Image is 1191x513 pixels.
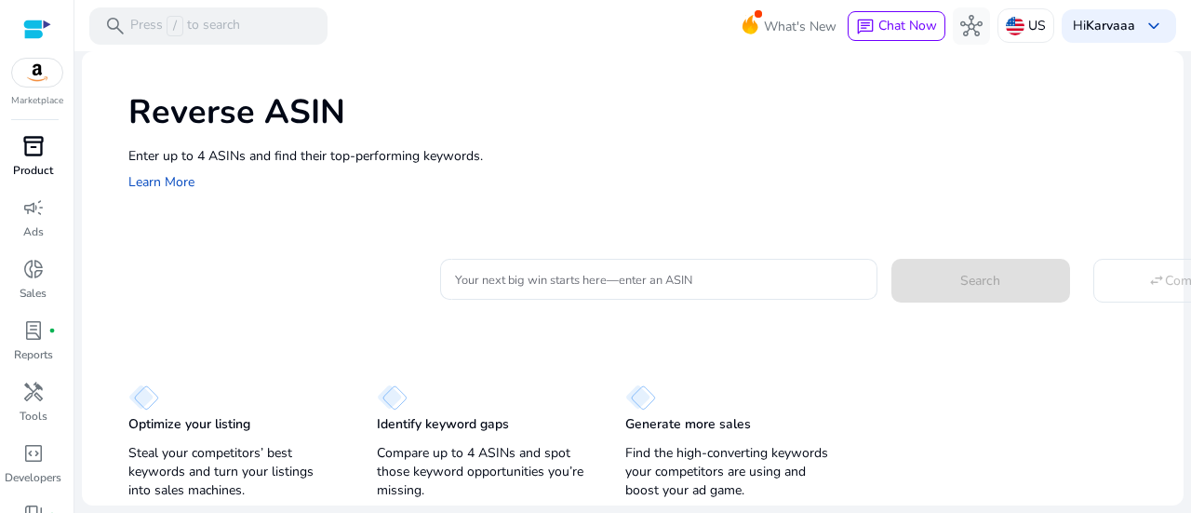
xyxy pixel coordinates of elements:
p: US [1028,9,1046,42]
p: Generate more sales [625,415,751,434]
span: handyman [22,381,45,403]
img: us.svg [1006,17,1024,35]
span: lab_profile [22,319,45,342]
p: Enter up to 4 ASINs and find their top-performing keywords. [128,146,1165,166]
img: diamond.svg [625,385,656,411]
img: diamond.svg [377,385,408,411]
span: Chat Now [878,17,937,34]
p: Steal your competitors’ best keywords and turn your listings into sales machines. [128,444,340,500]
p: Reports [14,346,53,363]
p: Compare up to 4 ASINs and spot those keyword opportunities you’re missing. [377,444,588,500]
p: Identify keyword gaps [377,415,509,434]
p: Ads [23,223,44,240]
span: campaign [22,196,45,219]
p: Developers [5,469,61,486]
p: Sales [20,285,47,302]
span: fiber_manual_record [48,327,56,334]
span: code_blocks [22,442,45,465]
span: keyboard_arrow_down [1143,15,1165,37]
img: diamond.svg [128,385,159,411]
span: / [167,16,183,36]
p: Tools [20,408,47,425]
span: hub [960,15,983,37]
p: Product [13,162,53,179]
p: Find the high-converting keywords your competitors are using and boost your ad game. [625,444,836,500]
b: Karvaaa [1086,17,1135,34]
p: Press to search [130,16,240,36]
p: Marketplace [11,94,63,108]
button: chatChat Now [848,11,945,41]
span: donut_small [22,258,45,280]
p: Hi [1073,20,1135,33]
span: search [104,15,127,37]
h1: Reverse ASIN [128,92,1165,132]
span: inventory_2 [22,135,45,157]
a: Learn More [128,173,194,191]
span: chat [856,18,875,36]
img: amazon.svg [12,59,62,87]
p: Optimize your listing [128,415,250,434]
button: hub [953,7,990,45]
span: What's New [764,10,836,43]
